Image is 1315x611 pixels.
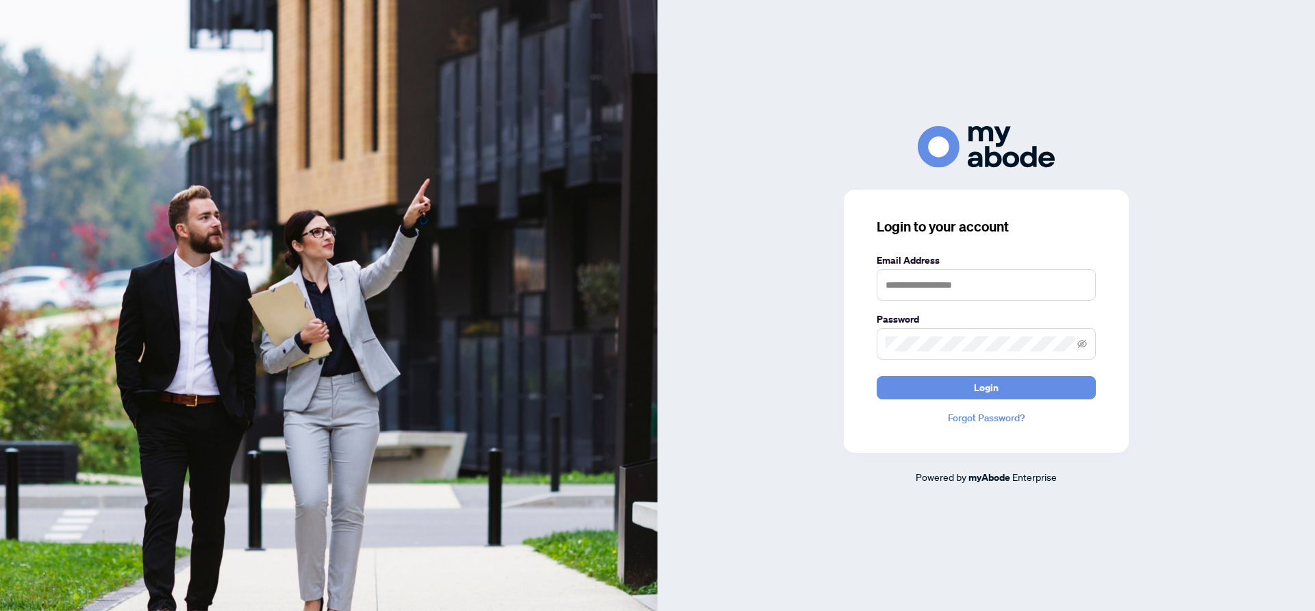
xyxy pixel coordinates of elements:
[918,126,1055,168] img: ma-logo
[877,217,1096,236] h3: Login to your account
[916,471,966,483] span: Powered by
[974,377,999,399] span: Login
[877,410,1096,425] a: Forgot Password?
[1012,471,1057,483] span: Enterprise
[877,376,1096,399] button: Login
[877,312,1096,327] label: Password
[877,253,1096,268] label: Email Address
[1077,339,1087,349] span: eye-invisible
[968,470,1010,485] a: myAbode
